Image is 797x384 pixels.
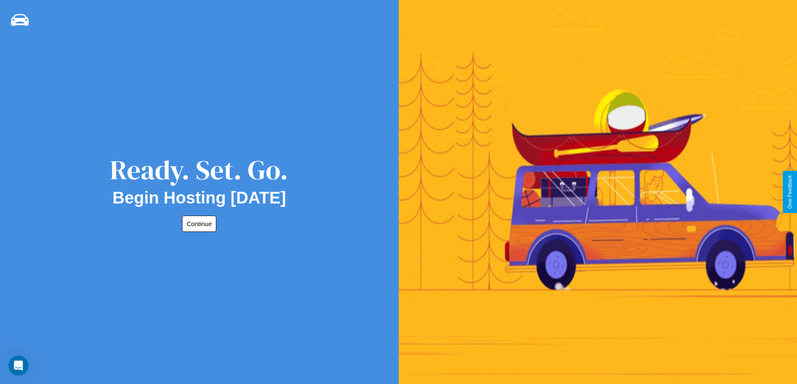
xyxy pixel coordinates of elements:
div: Give Feedback [787,175,793,209]
h2: Begin Hosting [DATE] [113,188,286,207]
button: Continue [182,216,216,232]
div: Ready. Set. Go. [110,151,288,188]
iframe: Intercom live chat [8,356,28,376]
